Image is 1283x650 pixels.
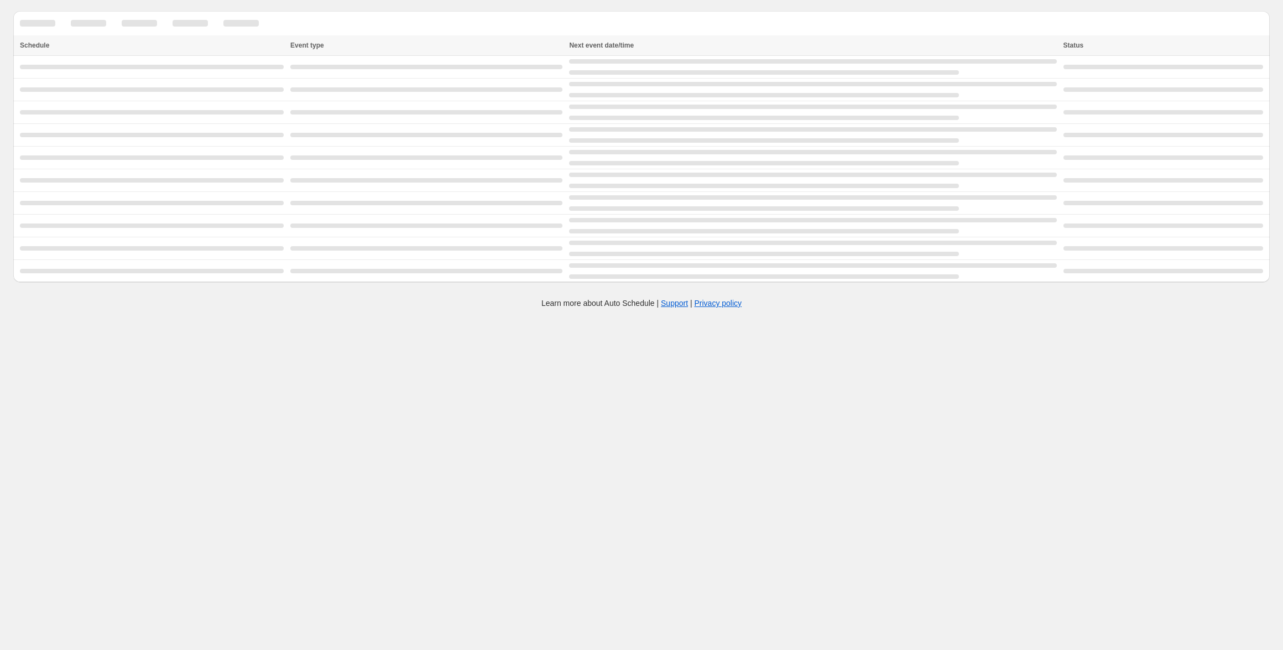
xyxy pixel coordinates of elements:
span: Next event date/time [569,41,634,49]
span: Event type [290,41,324,49]
a: Support [661,299,688,308]
span: Schedule [20,41,49,49]
p: Learn more about Auto Schedule | | [541,298,742,309]
span: Status [1063,41,1084,49]
a: Privacy policy [695,299,742,308]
